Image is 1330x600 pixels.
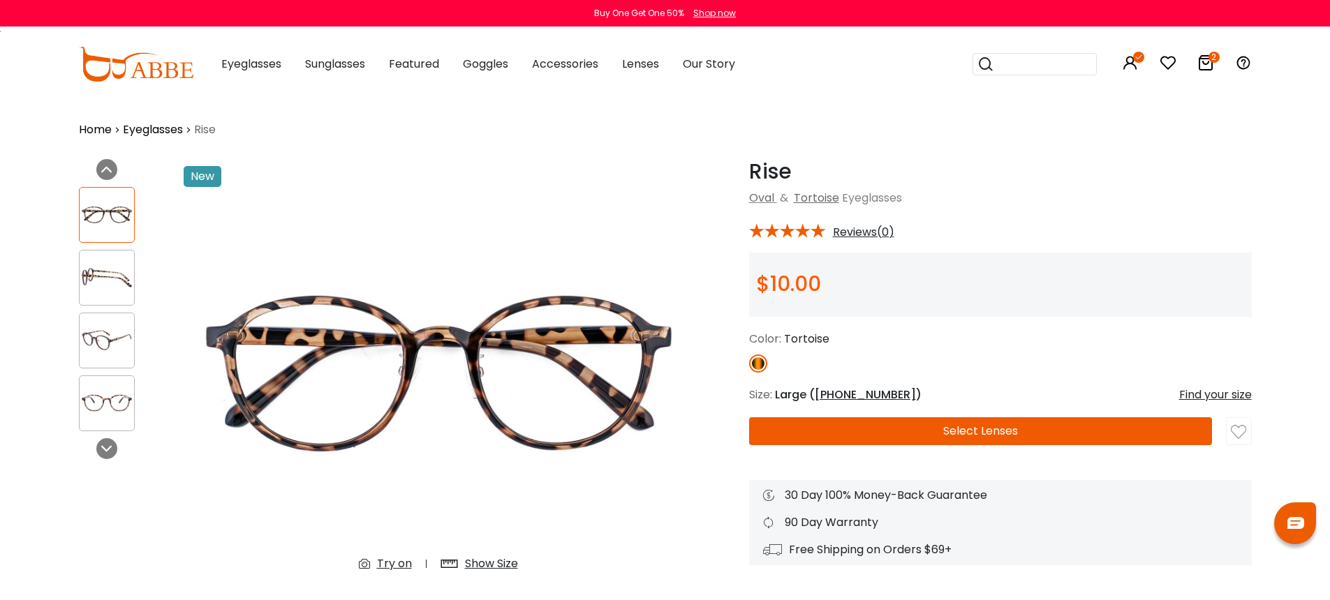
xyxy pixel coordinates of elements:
[79,121,112,138] a: Home
[749,190,774,206] a: Oval
[784,331,829,347] span: Tortoise
[80,327,134,354] img: Rise Tortoise Plastic Eyeglasses , NosePads Frames from ABBE Glasses
[221,56,281,72] span: Eyeglasses
[594,7,684,20] div: Buy One Get One 50%
[775,387,922,403] span: Large ( )
[763,514,1238,531] div: 90 Day Warranty
[622,56,659,72] span: Lenses
[80,201,134,228] img: Rise Tortoise Plastic Eyeglasses , NosePads Frames from ABBE Glasses
[389,56,439,72] span: Featured
[532,56,598,72] span: Accessories
[465,555,518,572] div: Show Size
[749,331,781,347] span: Color:
[1209,52,1220,63] i: 2
[1287,517,1304,529] img: chat
[815,387,916,403] span: [PHONE_NUMBER]
[763,541,1238,558] div: Free Shipping on Orders $69+
[683,56,735,72] span: Our Story
[686,7,736,19] a: Shop now
[693,7,736,20] div: Shop now
[377,555,412,572] div: Try on
[305,56,365,72] span: Sunglasses
[1197,57,1214,73] a: 2
[756,269,821,299] span: $10.00
[763,487,1238,504] div: 30 Day 100% Money-Back Guarantee
[1231,424,1246,440] img: like
[1179,387,1252,403] div: Find your size
[833,226,894,239] span: Reviews(0)
[842,190,902,206] span: Eyeglasses
[777,190,791,206] span: &
[80,389,134,417] img: Rise Tortoise Plastic Eyeglasses , NosePads Frames from ABBE Glasses
[749,159,1252,184] h1: Rise
[749,417,1212,445] button: Select Lenses
[123,121,183,138] a: Eyeglasses
[194,121,216,138] span: Rise
[184,159,693,583] img: Rise Tortoise Plastic Eyeglasses , NosePads Frames from ABBE Glasses
[184,166,221,187] div: New
[79,47,193,82] img: abbeglasses.com
[80,264,134,291] img: Rise Tortoise Plastic Eyeglasses , NosePads Frames from ABBE Glasses
[794,190,839,206] a: Tortoise
[463,56,508,72] span: Goggles
[749,387,772,403] span: Size:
